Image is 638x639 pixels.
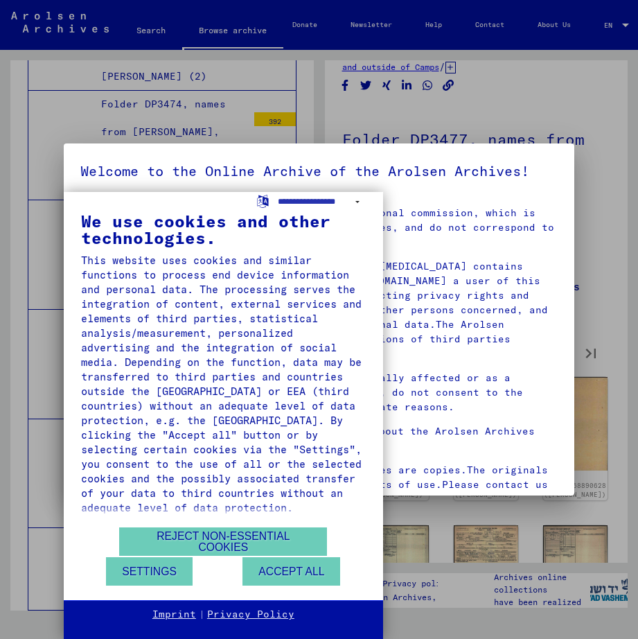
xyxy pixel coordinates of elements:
[207,608,294,622] a: Privacy Policy
[81,213,366,246] div: We use cookies and other technologies.
[242,557,340,586] button: Accept all
[119,527,327,556] button: Reject non-essential cookies
[81,253,366,515] div: This website uses cookies and similar functions to process end device information and personal da...
[106,557,193,586] button: Settings
[152,608,196,622] a: Imprint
